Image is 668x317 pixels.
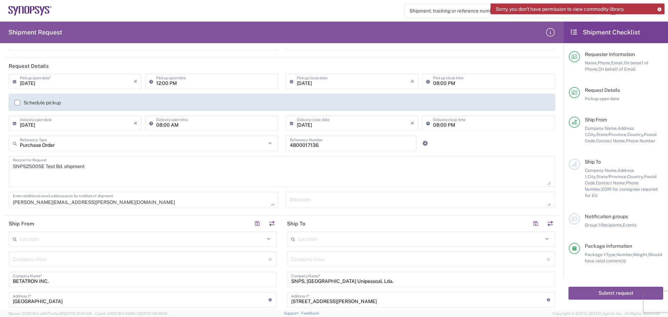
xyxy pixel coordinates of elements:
[287,220,305,227] h2: Ship To
[585,51,635,57] span: Requester Information
[585,168,618,173] span: Company Name,
[617,252,633,257] span: Number,
[585,117,607,122] span: Ship From
[626,138,655,143] span: Phone Number
[139,311,167,316] span: [DATE] 09:39:01
[134,118,137,129] i: ×
[301,311,319,315] a: Feedback
[284,311,301,315] a: Support
[598,66,636,72] span: On behalf of Email
[420,138,430,148] a: Add Reference
[585,222,601,228] span: Group 1:
[95,311,167,316] span: Client: 2025.19.0-129fbcf
[15,100,61,105] label: Schedule pickup
[585,159,601,165] span: Ship To
[606,252,617,257] span: Type,
[588,174,596,179] span: City,
[585,96,619,101] span: Pickup open date
[585,187,658,198] span: EORI for consignee required for EU
[596,180,626,185] span: Contact Name,
[611,60,624,65] span: Email,
[404,4,584,17] input: Shipment, tracking or reference number
[596,174,627,179] span: State/Province,
[411,76,414,87] i: ×
[496,6,624,12] span: Sorry, you don't have permission to view commodity library.
[601,222,623,228] span: Recipients,
[596,132,627,137] span: State/Province,
[552,310,660,317] span: Copyright © [DATE]-[DATE] Agistix Inc., All Rights Reserved
[585,252,606,257] span: Package 1:
[585,214,628,219] span: Notification groups
[585,243,632,249] span: Package Information
[588,132,596,137] span: City,
[623,222,636,228] span: Events
[598,60,611,65] span: Phone,
[8,28,62,37] h2: Shipment Request
[570,28,640,37] h2: Shipment Checklist
[9,220,34,227] h2: Ship From
[8,311,92,316] span: Server: 2025.19.0-d447cefac8f
[585,60,598,65] span: Name,
[134,76,137,87] i: ×
[627,132,644,137] span: Country,
[568,287,663,300] button: Submit request
[64,311,92,316] span: [DATE] 10:47:06
[596,138,626,143] span: Contact Name,
[627,174,644,179] span: Country,
[633,252,648,257] span: Weight,
[9,63,49,70] h2: Request Details
[585,126,618,131] span: Company Name,
[585,87,620,93] span: Request Details
[411,118,414,129] i: ×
